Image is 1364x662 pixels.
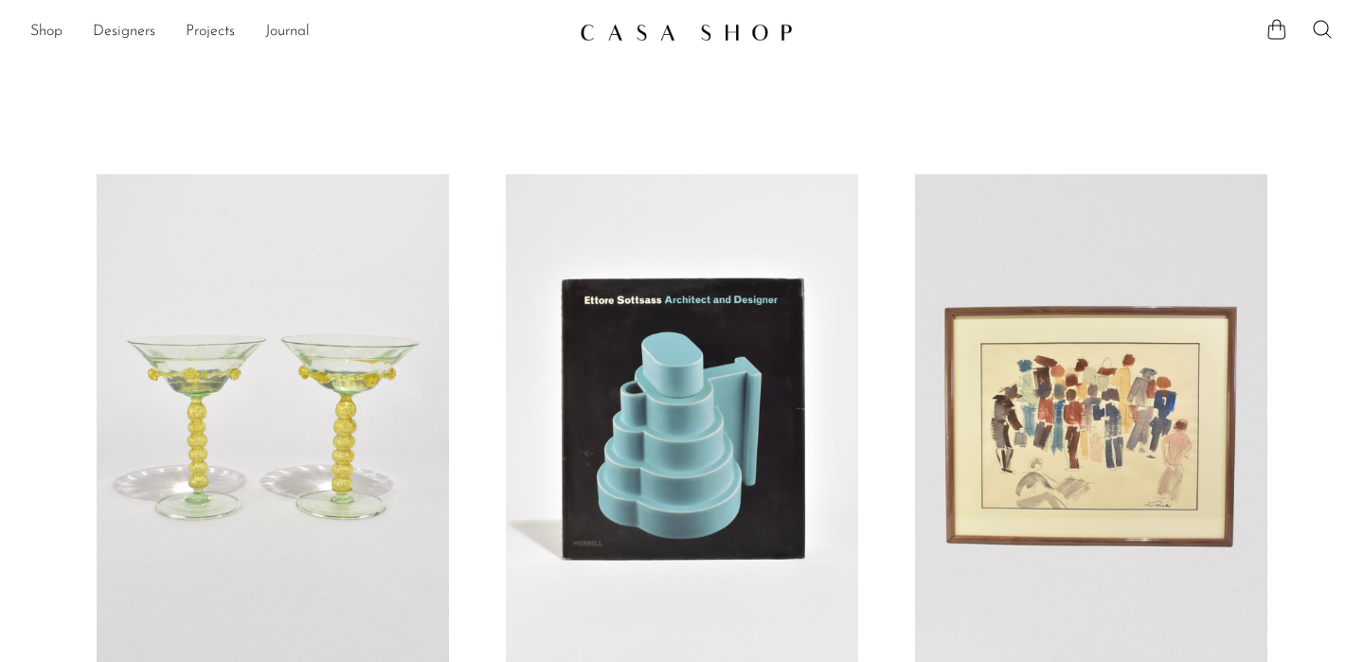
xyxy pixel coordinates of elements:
a: Designers [93,20,155,45]
a: Projects [186,20,235,45]
nav: Desktop navigation [30,16,565,48]
a: Shop [30,20,63,45]
ul: NEW HEADER MENU [30,16,565,48]
a: Journal [265,20,310,45]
